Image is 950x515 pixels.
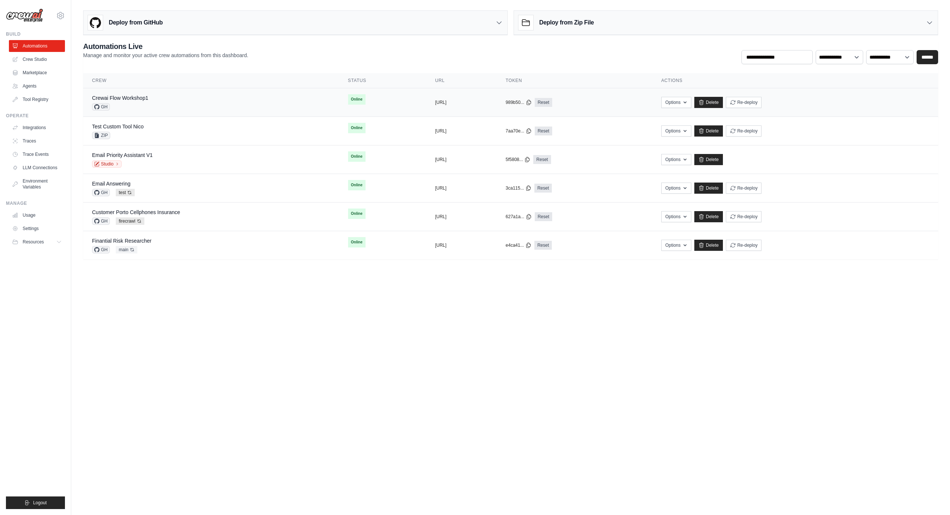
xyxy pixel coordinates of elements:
span: Online [348,237,366,247]
a: Test Custom Tool Nico [92,124,144,129]
th: URL [426,73,497,88]
a: Usage [9,209,65,221]
button: Options [661,125,691,137]
img: GitHub Logo [88,15,103,30]
button: Re-deploy [726,97,762,108]
button: 7aa70e... [506,128,532,134]
h3: Deploy from GitHub [109,18,163,27]
a: Automations [9,40,65,52]
button: Options [661,211,691,222]
span: GH [92,103,110,111]
a: Reset [534,241,552,250]
span: test [116,189,135,196]
a: Crewai Flow Workshop1 [92,95,148,101]
button: Options [661,97,691,108]
a: Reset [534,184,552,193]
p: Manage and monitor your active crew automations from this dashboard. [83,52,248,59]
a: Delete [694,125,723,137]
span: Online [348,123,366,133]
button: e4ca41... [506,242,531,248]
button: Logout [6,496,65,509]
div: Manage [6,200,65,206]
a: Delete [694,183,723,194]
button: 989b50... [506,99,532,105]
a: Finantial Risk Researcher [92,238,151,244]
a: Customer Porto Cellphones Insurance [92,209,180,215]
a: Delete [694,97,723,108]
a: Email Priority Assistant V1 [92,152,153,158]
button: 627a1a... [506,214,532,220]
a: Delete [694,154,723,165]
span: firecrawl [116,217,144,225]
a: Crew Studio [9,53,65,65]
span: Online [348,180,366,190]
a: LLM Connections [9,162,65,174]
a: Email Answering [92,181,131,187]
button: 3ca115... [506,185,531,191]
a: Reset [535,212,552,221]
a: Reset [535,98,552,107]
a: Reset [533,155,551,164]
a: Delete [694,240,723,251]
th: Token [497,73,652,88]
a: Reset [535,127,552,135]
a: Environment Variables [9,175,65,193]
a: Traces [9,135,65,147]
button: Re-deploy [726,125,762,137]
button: Re-deploy [726,211,762,222]
button: Options [661,154,691,165]
span: Resources [23,239,44,245]
img: Logo [6,9,43,23]
span: Online [348,151,366,162]
span: GH [92,246,110,253]
button: Resources [9,236,65,248]
span: Logout [33,500,47,506]
span: GH [92,189,110,196]
div: Operate [6,113,65,119]
button: 5f5808... [506,157,531,163]
div: Build [6,31,65,37]
th: Crew [83,73,339,88]
a: Tool Registry [9,94,65,105]
button: Re-deploy [726,240,762,251]
th: Actions [652,73,938,88]
span: Online [348,94,366,105]
a: Integrations [9,122,65,134]
a: Trace Events [9,148,65,160]
span: ZIP [92,132,110,139]
span: main [116,246,137,253]
h3: Deploy from Zip File [539,18,594,27]
th: Status [339,73,426,88]
a: Settings [9,223,65,234]
a: Agents [9,80,65,92]
button: Options [661,240,691,251]
button: Re-deploy [726,183,762,194]
span: Online [348,209,366,219]
h2: Automations Live [83,41,248,52]
a: Marketplace [9,67,65,79]
button: Options [661,183,691,194]
a: Studio [92,160,122,168]
a: Delete [694,211,723,222]
span: GH [92,217,110,225]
